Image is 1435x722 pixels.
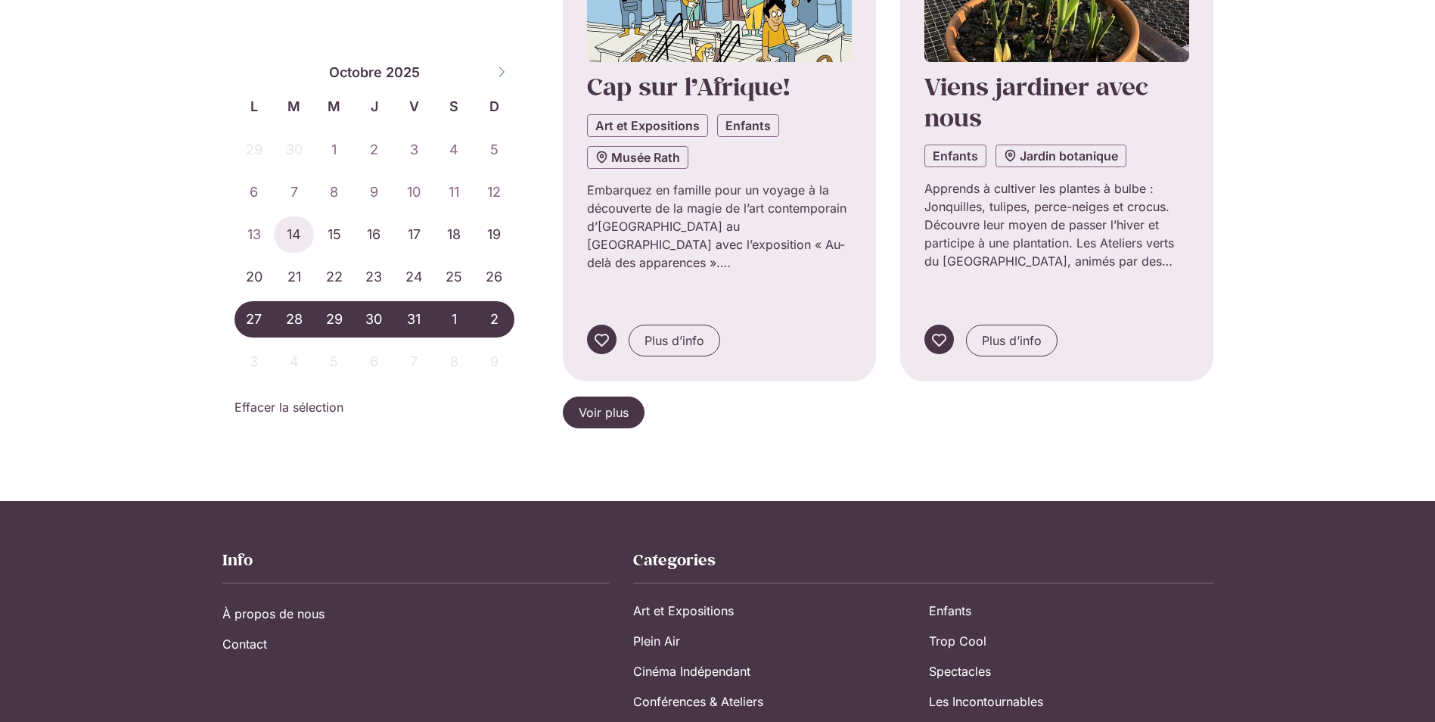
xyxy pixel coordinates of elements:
[633,656,917,686] a: Cinéma Indépendant
[274,344,314,380] span: Novembre 4, 2025
[995,145,1126,167] a: Jardin botanique
[314,301,354,338] span: Octobre 29, 2025
[274,174,314,210] span: Octobre 7, 2025
[434,216,474,253] span: Octobre 18, 2025
[929,656,1213,686] a: Spectacles
[394,174,434,210] span: Octobre 10, 2025
[314,344,354,380] span: Novembre 5, 2025
[717,114,779,137] a: Enfants
[235,174,275,210] span: Octobre 6, 2025
[645,331,704,350] span: Plus d’info
[394,344,434,380] span: Novembre 7, 2025
[222,629,609,659] a: Contact
[434,96,474,117] span: S
[434,132,474,168] span: Octobre 4, 2025
[354,132,394,168] span: Octobre 2, 2025
[434,301,474,338] span: Novembre 1, 2025
[929,626,1213,656] a: Trop Cool
[354,344,394,380] span: Novembre 6, 2025
[235,398,343,416] a: Effacer la sélection
[929,596,1213,626] a: Enfants
[629,325,720,356] a: Plus d’info
[222,599,609,659] nav: Menu
[929,686,1213,717] a: Les Incontournables
[314,216,354,253] span: Octobre 15, 2025
[274,96,314,117] span: M
[633,596,1213,717] nav: Menu
[474,301,514,338] span: Novembre 2, 2025
[982,331,1042,350] span: Plus d’info
[314,132,354,168] span: Octobre 1, 2025
[474,344,514,380] span: Novembre 9, 2025
[434,259,474,295] span: Octobre 25, 2025
[474,96,514,117] span: D
[354,259,394,295] span: Octobre 23, 2025
[314,174,354,210] span: Octobre 8, 2025
[633,596,917,626] a: Art et Expositions
[633,549,1213,571] h2: Categories
[235,301,275,338] span: Octobre 27, 2025
[587,114,708,137] a: Art et Expositions
[394,216,434,253] span: Octobre 17, 2025
[579,403,629,422] span: Voir plus
[235,216,275,253] span: Octobre 13, 2025
[222,599,609,629] a: À propos de nous
[633,626,917,656] a: Plein Air
[924,70,1148,132] a: Viens jardiner avec nous
[474,216,514,253] span: Octobre 19, 2025
[474,259,514,295] span: Octobre 26, 2025
[394,301,434,338] span: Octobre 31, 2025
[474,174,514,210] span: Octobre 12, 2025
[329,62,382,82] span: Octobre
[274,259,314,295] span: Octobre 21, 2025
[924,179,1189,270] p: Apprends à cultiver les plantes à bulbe : Jonquilles, tulipes, perce-neiges et crocus. Découvre l...
[966,325,1058,356] a: Plus d’info
[394,96,434,117] span: V
[274,132,314,168] span: Septembre 30, 2025
[394,132,434,168] span: Octobre 3, 2025
[394,259,434,295] span: Octobre 24, 2025
[354,174,394,210] span: Octobre 9, 2025
[633,686,917,717] a: Conférences & Ateliers
[222,549,609,571] h2: Info
[235,259,275,295] span: Octobre 20, 2025
[314,96,354,117] span: M
[314,259,354,295] span: Octobre 22, 2025
[474,132,514,168] span: Octobre 5, 2025
[587,70,790,102] a: Cap sur l’Afrique!
[235,96,275,117] span: L
[587,146,688,169] a: Musée Rath
[274,301,314,338] span: Octobre 28, 2025
[274,216,314,253] span: Octobre 14, 2025
[354,216,394,253] span: Octobre 16, 2025
[386,62,420,82] span: 2025
[434,344,474,380] span: Novembre 8, 2025
[235,132,275,168] span: Septembre 29, 2025
[354,96,394,117] span: J
[563,397,645,428] a: Voir plus
[434,174,474,210] span: Octobre 11, 2025
[924,145,986,167] a: Enfants
[587,181,852,272] p: Embarquez en famille pour un voyage à la découverte de la magie de l’art contemporain d’[GEOGRAPH...
[235,344,275,380] span: Novembre 3, 2025
[354,301,394,338] span: Octobre 30, 2025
